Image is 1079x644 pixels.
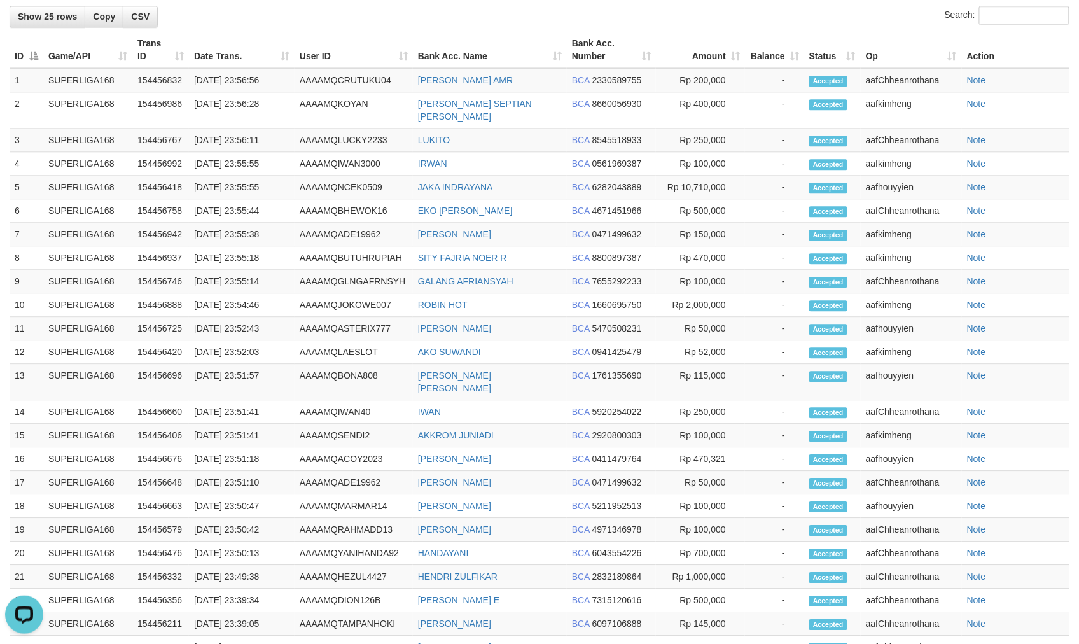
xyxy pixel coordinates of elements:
[10,68,43,92] td: 1
[123,6,158,27] a: CSV
[132,223,189,246] td: 154456942
[572,182,590,192] span: BCA
[809,206,847,217] span: Accepted
[861,199,962,223] td: aafChheanrothana
[295,152,413,176] td: AAAAMQIWAN3000
[809,478,847,489] span: Accepted
[656,152,745,176] td: Rp 100,000
[418,370,491,393] a: [PERSON_NAME] [PERSON_NAME]
[189,32,295,68] th: Date Trans.: activate to sort column ascending
[132,246,189,270] td: 154456937
[572,524,590,535] span: BCA
[572,253,590,263] span: BCA
[809,183,847,193] span: Accepted
[656,518,745,542] td: Rp 100,000
[132,364,189,400] td: 154456696
[967,477,986,487] a: Note
[572,229,590,239] span: BCA
[592,276,642,286] span: Copy 7655292233 to clipboard
[592,407,642,417] span: Copy 5920254022 to clipboard
[656,129,745,152] td: Rp 250,000
[43,176,132,199] td: SUPERLIGA168
[43,223,132,246] td: SUPERLIGA168
[43,400,132,424] td: SUPERLIGA168
[592,548,642,558] span: Copy 6043554226 to clipboard
[967,276,986,286] a: Note
[967,524,986,535] a: Note
[10,494,43,518] td: 18
[10,270,43,293] td: 9
[572,370,590,381] span: BCA
[809,347,847,358] span: Accepted
[418,571,498,582] a: HENDRI ZULFIKAR
[945,6,1069,25] label: Search:
[572,347,590,357] span: BCA
[189,223,295,246] td: [DATE] 23:55:38
[418,229,491,239] a: [PERSON_NAME]
[132,199,189,223] td: 154456758
[967,229,986,239] a: Note
[295,447,413,471] td: AAAAMQACOY2023
[592,182,642,192] span: Copy 6282043889 to clipboard
[10,293,43,317] td: 10
[43,494,132,518] td: SUPERLIGA168
[656,471,745,494] td: Rp 50,000
[809,253,847,264] span: Accepted
[10,424,43,447] td: 15
[418,430,494,440] a: AKKROM JUNIADI
[592,571,642,582] span: Copy 2832189864 to clipboard
[189,68,295,92] td: [DATE] 23:56:56
[745,176,804,199] td: -
[861,223,962,246] td: aafkimheng
[809,277,847,288] span: Accepted
[189,471,295,494] td: [DATE] 23:51:10
[10,246,43,270] td: 8
[745,471,804,494] td: -
[43,270,132,293] td: SUPERLIGA168
[592,501,642,511] span: Copy 5211952513 to clipboard
[43,518,132,542] td: SUPERLIGA168
[295,270,413,293] td: AAAAMQGLNGAFRNSYH
[132,176,189,199] td: 154456418
[418,619,491,629] a: [PERSON_NAME]
[861,92,962,129] td: aafkimheng
[745,152,804,176] td: -
[295,400,413,424] td: AAAAMQIWAN40
[967,300,986,310] a: Note
[189,129,295,152] td: [DATE] 23:56:11
[295,424,413,447] td: AAAAMQSENDI2
[745,518,804,542] td: -
[43,32,132,68] th: Game/API: activate to sort column ascending
[861,400,962,424] td: aafChheanrothana
[572,407,590,417] span: BCA
[967,370,986,381] a: Note
[132,270,189,293] td: 154456746
[18,11,77,22] span: Show 25 rows
[295,317,413,340] td: AAAAMQASTERIX777
[10,400,43,424] td: 14
[745,32,804,68] th: Balance: activate to sort column ascending
[745,223,804,246] td: -
[745,270,804,293] td: -
[93,11,115,22] span: Copy
[745,340,804,364] td: -
[10,589,43,612] td: 22
[132,293,189,317] td: 154456888
[295,494,413,518] td: AAAAMQMARMAR14
[132,129,189,152] td: 154456767
[295,246,413,270] td: AAAAMQBUTUHRUPIAH
[189,340,295,364] td: [DATE] 23:52:03
[592,75,642,85] span: Copy 2330589755 to clipboard
[10,317,43,340] td: 11
[656,317,745,340] td: Rp 50,000
[967,501,986,511] a: Note
[861,317,962,340] td: aafhouyyien
[43,340,132,364] td: SUPERLIGA168
[5,5,43,43] button: Open LiveChat chat widget
[295,471,413,494] td: AAAAMQADE19962
[418,454,491,464] a: [PERSON_NAME]
[572,571,590,582] span: BCA
[10,447,43,471] td: 16
[189,317,295,340] td: [DATE] 23:52:43
[967,135,986,145] a: Note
